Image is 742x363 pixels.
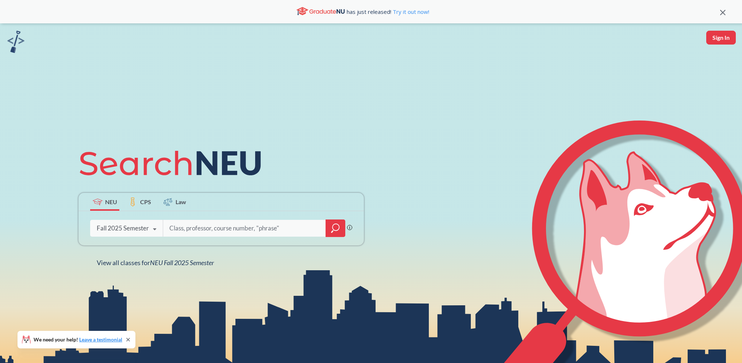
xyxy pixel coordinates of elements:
[169,221,320,236] input: Class, professor, course number, "phrase"
[326,219,345,237] div: magnifying glass
[7,31,24,55] a: sandbox logo
[331,223,340,233] svg: magnifying glass
[34,337,122,342] span: We need your help!
[79,336,122,343] a: Leave a testimonial
[706,31,736,45] button: Sign In
[97,259,214,267] span: View all classes for
[391,8,429,15] a: Try it out now!
[140,198,151,206] span: CPS
[7,31,24,53] img: sandbox logo
[97,224,149,232] div: Fall 2025 Semester
[176,198,186,206] span: Law
[105,198,117,206] span: NEU
[150,259,214,267] span: NEU Fall 2025 Semester
[347,8,429,16] span: has just released!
